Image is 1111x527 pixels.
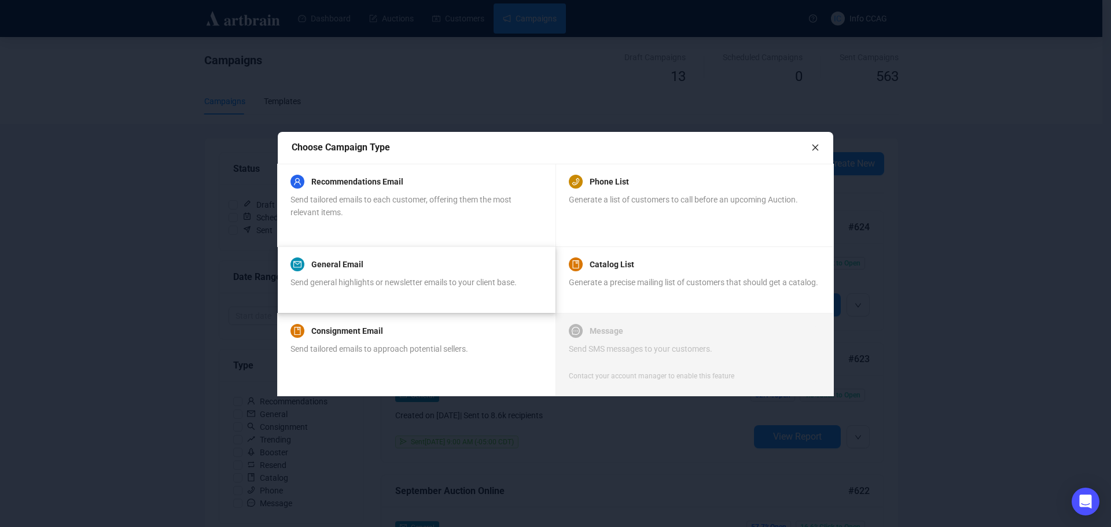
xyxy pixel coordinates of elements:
[290,278,517,287] span: Send general highlights or newsletter emails to your client base.
[290,195,512,217] span: Send tailored emails to each customer, offering them the most relevant items.
[292,140,811,154] div: Choose Campaign Type
[569,195,798,204] span: Generate a list of customers to call before an upcoming Auction.
[811,143,819,152] span: close
[572,178,580,186] span: phone
[569,370,734,382] div: Contact your account manager to enable this feature
[290,344,468,353] span: Send tailored emails to approach potential sellers.
[311,324,383,338] a: Consignment Email
[569,344,712,353] span: Send SMS messages to your customers.
[572,327,580,335] span: message
[293,327,301,335] span: book
[569,278,818,287] span: Generate a precise mailing list of customers that should get a catalog.
[590,175,629,189] a: Phone List
[311,175,403,189] a: Recommendations Email
[311,257,363,271] a: General Email
[590,324,623,338] a: Message
[293,260,301,268] span: mail
[572,260,580,268] span: book
[293,178,301,186] span: user
[590,257,634,271] a: Catalog List
[1072,488,1099,515] div: Open Intercom Messenger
